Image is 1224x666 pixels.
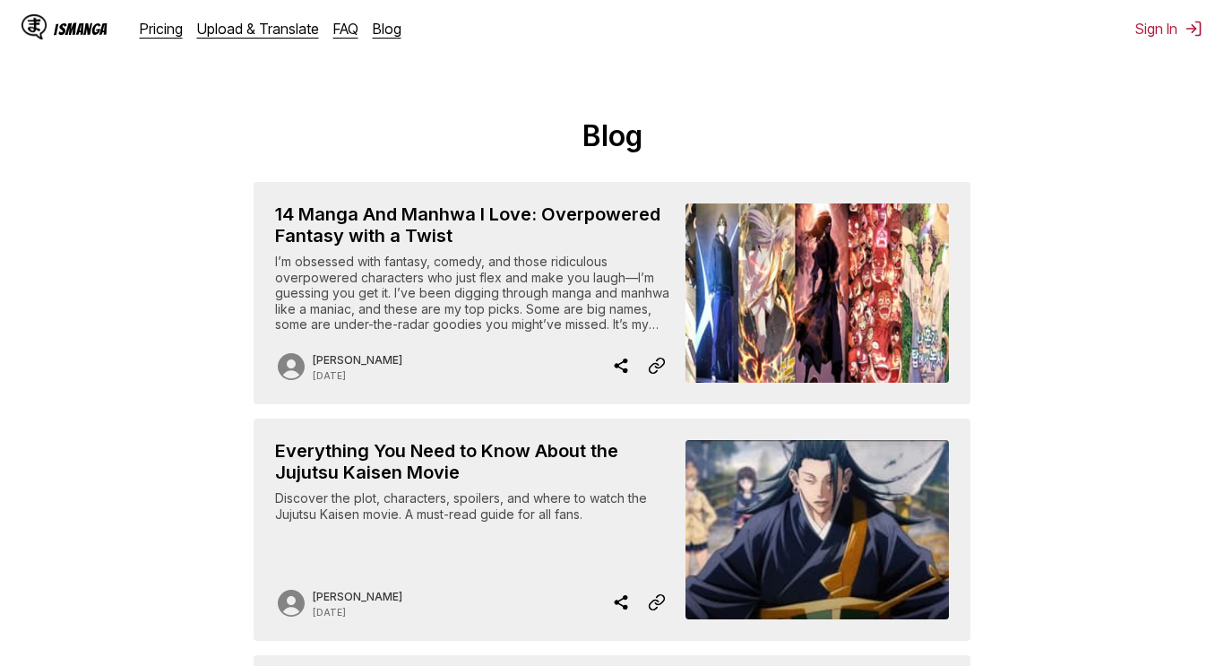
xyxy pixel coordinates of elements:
div: Discover the plot, characters, spoilers, and where to watch the Jujutsu Kaisen movie. A must-read... [275,490,671,569]
div: IsManga [54,21,108,38]
img: Share blog [612,355,630,376]
p: Author [313,590,402,603]
img: Author avatar [275,587,307,619]
a: Pricing [140,20,183,38]
a: 14 Manga And Manhwa I Love: Overpowered Fantasy with a Twist [254,182,970,404]
a: Upload & Translate [197,20,319,38]
h2: 14 Manga And Manhwa I Love: Overpowered Fantasy with a Twist [275,203,671,247]
img: Cover image for Everything You Need to Know About the Jujutsu Kaisen Movie [685,440,949,619]
a: Blog [373,20,401,38]
img: Share blog [612,592,630,613]
p: Date published [313,607,402,618]
img: Copy Article Link [648,355,666,376]
img: Copy Article Link [648,592,666,613]
p: Date published [313,370,402,381]
img: IsManga Logo [22,14,47,39]
h1: Blog [14,118,1210,153]
a: IsManga LogoIsManga [22,14,140,43]
h2: Everything You Need to Know About the Jujutsu Kaisen Movie [275,440,671,483]
a: Everything You Need to Know About the Jujutsu Kaisen Movie [254,419,970,641]
div: I’m obsessed with fantasy, comedy, and those ridiculous overpowered characters who just flex and ... [275,254,671,333]
a: FAQ [333,20,358,38]
img: Author avatar [275,350,307,383]
button: Sign In [1135,20,1202,38]
img: Cover image for 14 Manga And Manhwa I Love: Overpowered Fantasy with a Twist [685,203,949,383]
p: Author [313,353,402,367]
img: Sign out [1185,20,1202,38]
